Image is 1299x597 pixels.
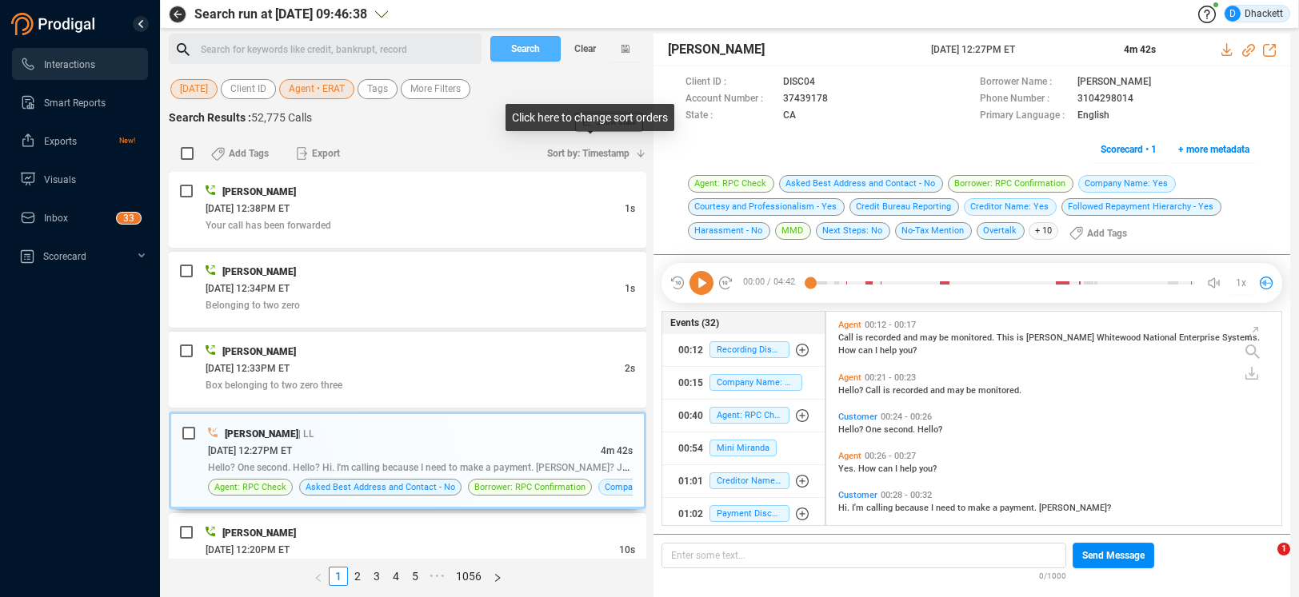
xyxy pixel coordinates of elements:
[951,332,997,343] span: monitored.
[957,503,968,513] span: to
[980,108,1069,125] span: Primary Language :
[678,436,703,461] div: 00:54
[662,400,825,432] button: 00:40Agent: RPC Check
[298,428,314,440] span: | LL
[230,79,266,99] span: Client ID
[816,222,890,240] span: Next Steps: No
[838,451,861,461] span: Agent
[877,490,935,500] span: 00:28 - 00:32
[865,424,884,435] span: One
[858,345,875,356] span: can
[709,440,777,456] span: Mini Miranda
[838,412,877,422] span: Customer
[678,403,703,428] div: 00:40
[170,79,218,99] button: [DATE]
[487,567,508,586] li: Next Page
[206,544,290,555] span: [DATE] 12:20PM ET
[425,567,450,586] li: Next 5 Pages
[977,222,1025,240] span: Overtalk
[308,567,329,586] li: Previous Page
[875,345,880,356] span: I
[487,567,508,586] button: right
[930,385,947,396] span: and
[511,36,540,62] span: Search
[1179,332,1222,343] span: Enterprise
[206,203,290,214] span: [DATE] 12:38PM ET
[947,385,966,396] span: may
[538,141,646,166] button: Sort by: Timestamp
[129,213,134,229] p: 3
[1077,91,1133,108] span: 3104298014
[978,385,1021,396] span: monitored.
[279,79,354,99] button: Agent • ERAT
[678,501,703,527] div: 01:02
[1169,137,1258,162] button: + more metadata
[401,79,470,99] button: More Filters
[993,503,1000,513] span: a
[1060,221,1137,246] button: Add Tags
[834,316,1281,523] div: grid
[895,222,972,240] span: No-Tax Mention
[662,498,825,530] button: 01:02Payment Discussion
[12,86,148,118] li: Smart Reports
[856,332,865,343] span: is
[451,567,486,585] a: 1056
[221,79,276,99] button: Client ID
[733,271,810,295] span: 00:00 / 04:42
[688,222,770,240] span: Harassment - No
[349,567,366,585] a: 2
[314,573,323,583] span: left
[838,385,865,396] span: Hello?
[1124,44,1156,55] span: 4m 42s
[312,141,340,166] span: Export
[367,79,388,99] span: Tags
[493,573,502,583] span: right
[44,136,77,147] span: Exports
[670,316,719,330] span: Events (32)
[861,372,919,383] span: 00:21 - 00:23
[348,567,367,586] li: 2
[1092,137,1165,162] button: Scorecard • 1
[308,567,329,586] button: left
[44,98,106,109] span: Smart Reports
[20,86,135,118] a: Smart Reports
[117,213,141,224] sup: 33
[893,385,930,396] span: recorded
[1039,503,1111,513] span: [PERSON_NAME]?
[367,567,386,586] li: 3
[861,320,919,330] span: 00:12 - 00:17
[251,111,312,124] span: 52,775 Calls
[506,104,674,131] div: Click here to change sort orders
[1277,543,1290,555] span: 1
[895,464,900,474] span: I
[619,544,635,555] span: 10s
[866,503,895,513] span: calling
[330,567,347,585] a: 1
[662,432,825,464] button: 00:54Mini Miranda
[775,222,811,240] span: MMD
[286,141,350,166] button: Export
[202,141,278,166] button: Add Tags
[838,332,856,343] span: Call
[997,332,1017,343] span: This
[605,480,688,495] span: Company Name: Yes
[368,567,386,585] a: 3
[222,186,296,197] span: [PERSON_NAME]
[20,48,135,80] a: Interactions
[1077,108,1109,125] span: English
[877,412,935,422] span: 00:24 - 00:26
[779,175,943,193] span: Asked Best Address and Contact - No
[625,203,635,214] span: 1s
[206,363,290,374] span: [DATE] 12:33PM ET
[123,213,129,229] p: 3
[838,464,858,474] span: Yes.
[931,503,936,513] span: I
[783,91,828,108] span: 37439178
[474,480,586,495] span: Borrower: RPC Confirmation
[900,464,919,474] span: help
[838,424,865,435] span: Hello?
[12,125,148,157] li: Exports
[406,567,424,585] a: 5
[169,332,646,408] div: [PERSON_NAME][DATE] 12:33PM ET2sBox belonging to two zero three
[948,175,1073,193] span: Borrower: RPC Confirmation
